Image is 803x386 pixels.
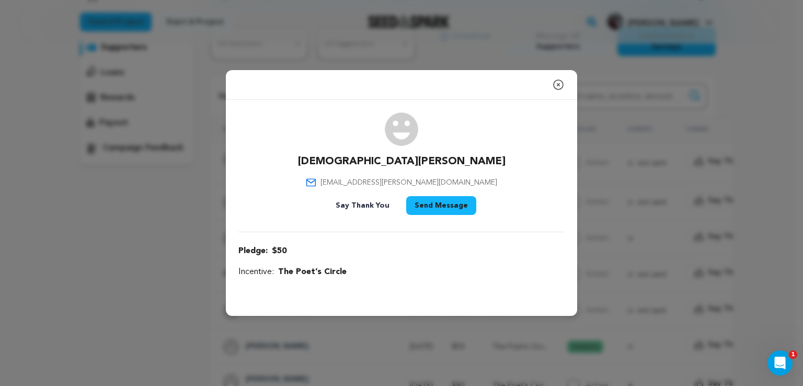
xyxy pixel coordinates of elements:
span: Incentive: [238,266,274,278]
button: Say Thank You [327,196,398,215]
iframe: Intercom live chat [767,350,793,376]
img: user.png [385,112,418,146]
p: [DEMOGRAPHIC_DATA][PERSON_NAME] [298,154,506,169]
span: $50 [272,245,286,257]
span: 1 [789,350,797,359]
span: Pledge: [238,245,268,257]
span: [EMAIL_ADDRESS][PERSON_NAME][DOMAIN_NAME] [320,177,497,188]
span: The Poet’s Circle [278,266,347,278]
button: Send Message [406,196,476,215]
